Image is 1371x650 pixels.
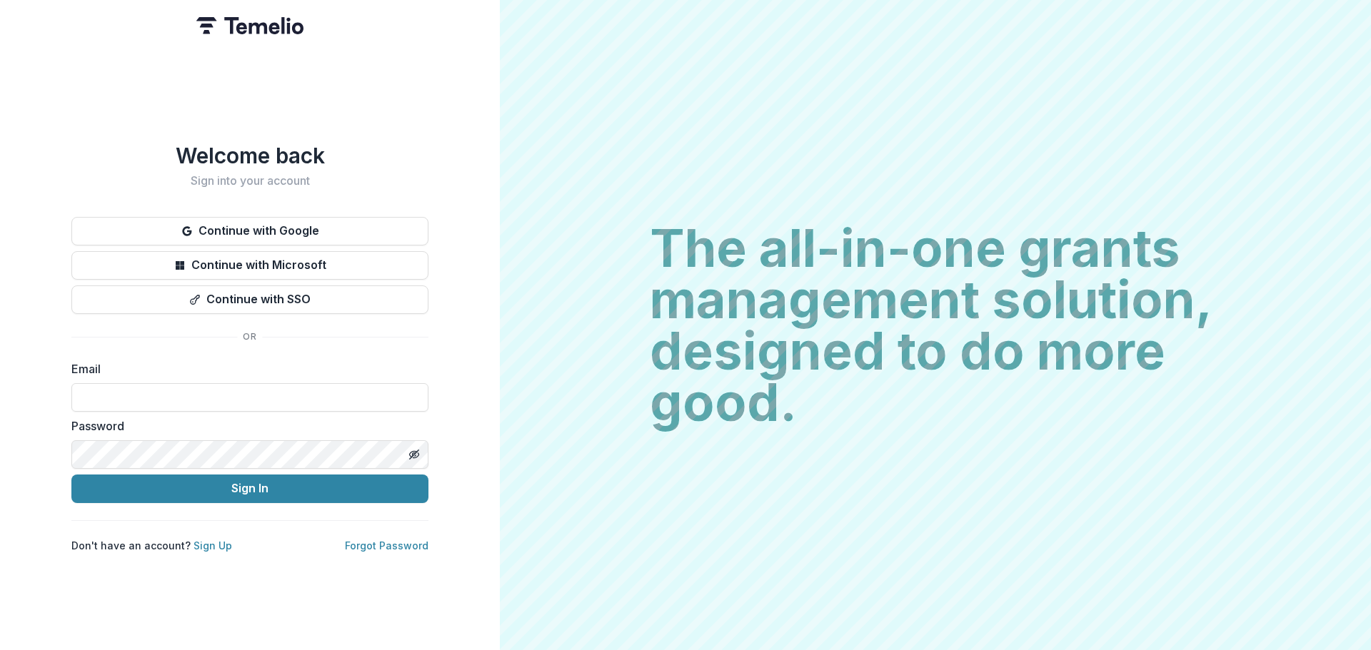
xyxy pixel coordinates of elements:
h2: Sign into your account [71,174,428,188]
label: Email [71,360,420,377]
a: Sign Up [194,539,232,552]
p: Don't have an account? [71,538,232,553]
button: Continue with SSO [71,285,428,314]
button: Sign In [71,474,428,503]
button: Continue with Google [71,217,428,245]
a: Forgot Password [345,539,428,552]
img: Temelio [196,17,303,34]
button: Continue with Microsoft [71,251,428,280]
label: Password [71,417,420,435]
button: Toggle password visibility [403,443,426,466]
h1: Welcome back [71,143,428,168]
